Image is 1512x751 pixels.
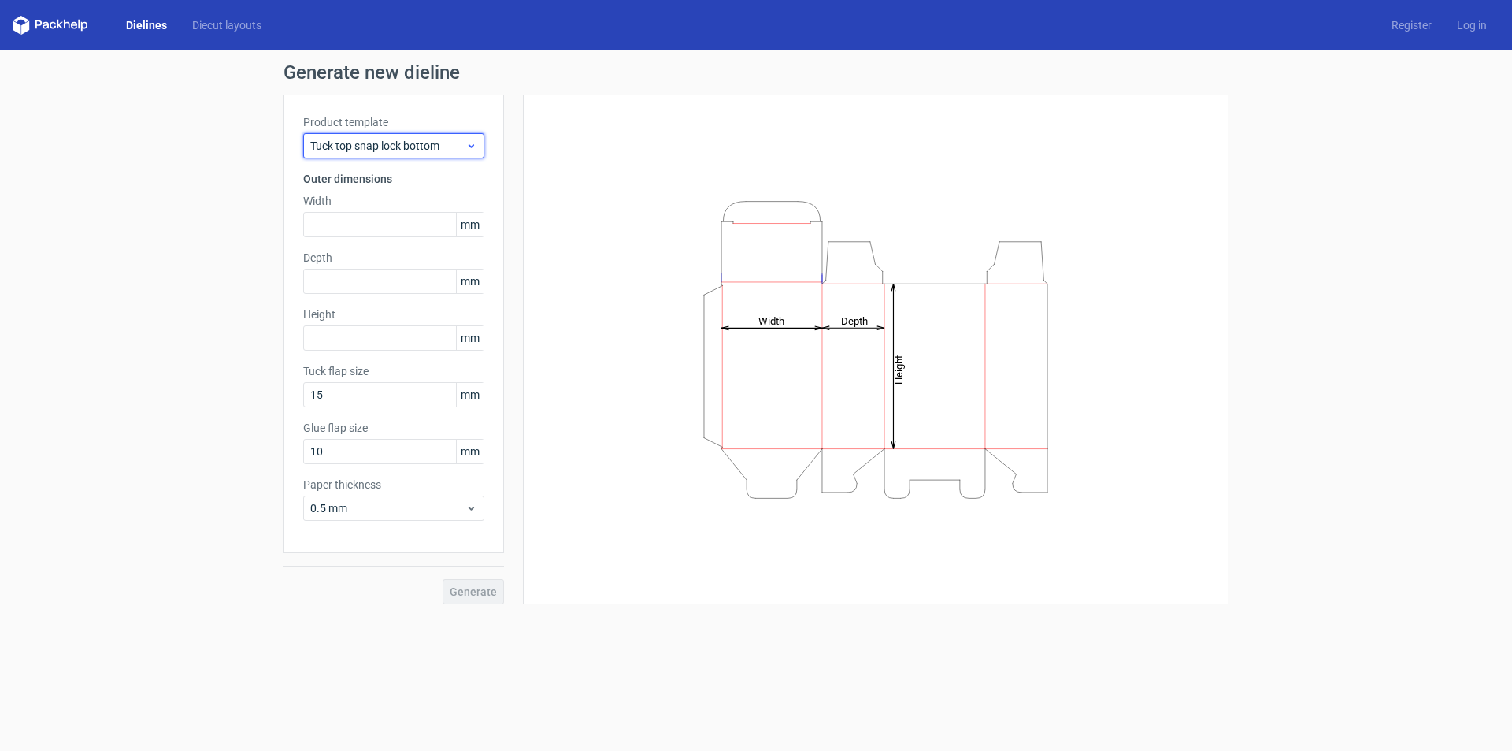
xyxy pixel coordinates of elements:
[303,477,484,493] label: Paper thickness
[310,500,465,516] span: 0.5 mm
[113,17,180,33] a: Dielines
[303,307,484,322] label: Height
[303,363,484,379] label: Tuck flap size
[456,326,484,350] span: mm
[841,314,868,326] tspan: Depth
[303,114,484,130] label: Product template
[283,63,1228,82] h1: Generate new dieline
[310,138,465,154] span: Tuck top snap lock bottom
[1444,17,1499,33] a: Log in
[303,193,484,209] label: Width
[303,250,484,266] label: Depth
[456,440,484,463] span: mm
[1379,17,1444,33] a: Register
[303,420,484,436] label: Glue flap size
[456,213,484,236] span: mm
[758,314,784,326] tspan: Width
[180,17,274,33] a: Diecut layouts
[456,383,484,407] span: mm
[303,171,484,187] h3: Outer dimensions
[456,270,484,293] span: mm
[893,355,905,384] tspan: Height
